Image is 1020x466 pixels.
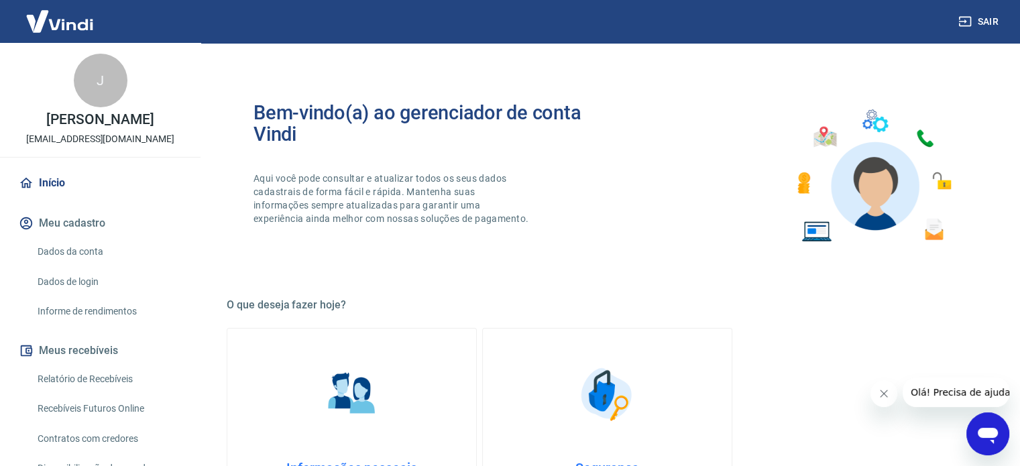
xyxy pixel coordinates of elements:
[903,377,1009,407] iframe: Mensagem da empresa
[574,361,641,428] img: Segurança
[16,1,103,42] img: Vindi
[26,132,174,146] p: [EMAIL_ADDRESS][DOMAIN_NAME]
[32,395,184,422] a: Recebíveis Futuros Online
[870,380,897,407] iframe: Fechar mensagem
[32,268,184,296] a: Dados de login
[74,54,127,107] div: J
[227,298,988,312] h5: O que deseja fazer hoje?
[32,365,184,393] a: Relatório de Recebíveis
[32,298,184,325] a: Informe de rendimentos
[16,168,184,198] a: Início
[8,9,113,20] span: Olá! Precisa de ajuda?
[319,361,386,428] img: Informações pessoais
[32,238,184,266] a: Dados da conta
[16,336,184,365] button: Meus recebíveis
[956,9,1004,34] button: Sair
[253,172,531,225] p: Aqui você pode consultar e atualizar todos os seus dados cadastrais de forma fácil e rápida. Mant...
[253,102,608,145] h2: Bem-vindo(a) ao gerenciador de conta Vindi
[966,412,1009,455] iframe: Botão para abrir a janela de mensagens
[16,209,184,238] button: Meu cadastro
[785,102,961,250] img: Imagem de um avatar masculino com diversos icones exemplificando as funcionalidades do gerenciado...
[32,425,184,453] a: Contratos com credores
[46,113,154,127] p: [PERSON_NAME]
